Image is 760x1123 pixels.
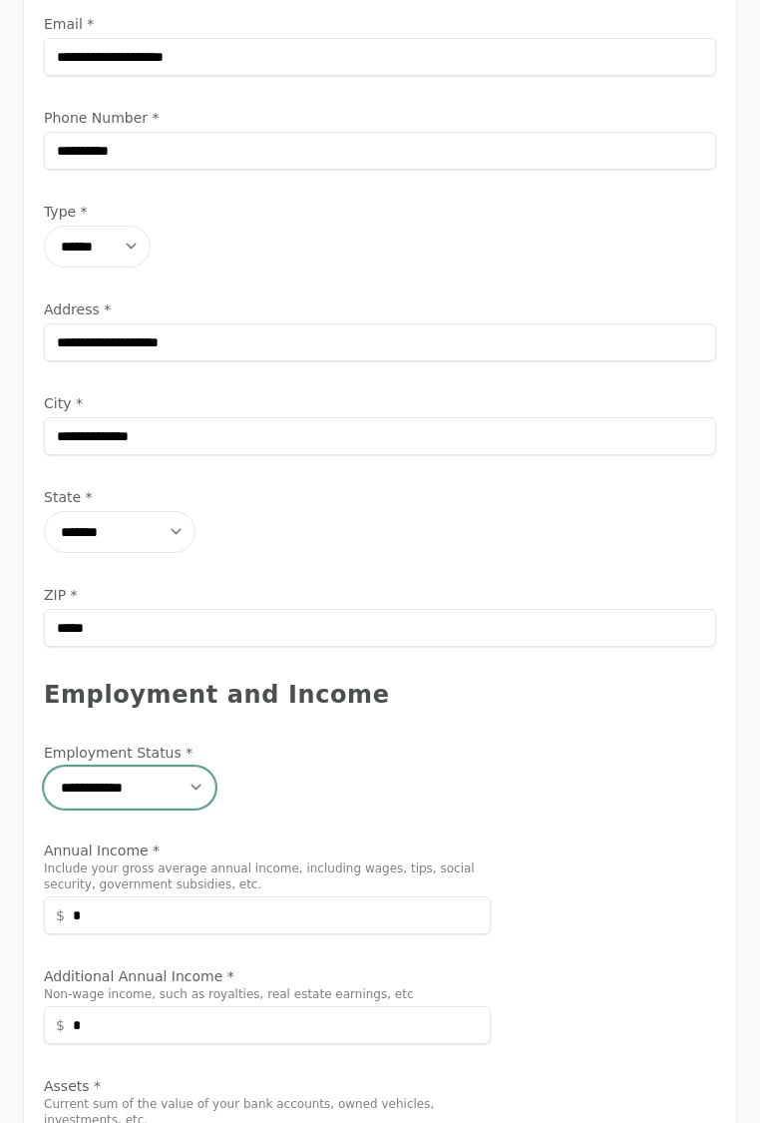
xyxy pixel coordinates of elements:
label: State * [44,487,716,507]
p: Non-wage income, such as royalties, real estate earnings, etc [44,986,491,1002]
label: Address * [44,299,716,319]
label: Assets * [44,1076,491,1096]
label: Phone Number * [44,108,716,128]
label: ZIP * [44,585,716,605]
label: Type * [44,202,716,222]
label: City * [44,393,716,413]
div: Employment and Income [44,679,716,711]
label: Additional Annual Income * [44,966,491,986]
label: Annual Income * [44,841,491,860]
p: Include your gross average annual income, including wages, tips, social security, government subs... [44,860,491,892]
label: Employment Status * [44,743,491,763]
label: Email * [44,14,716,34]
